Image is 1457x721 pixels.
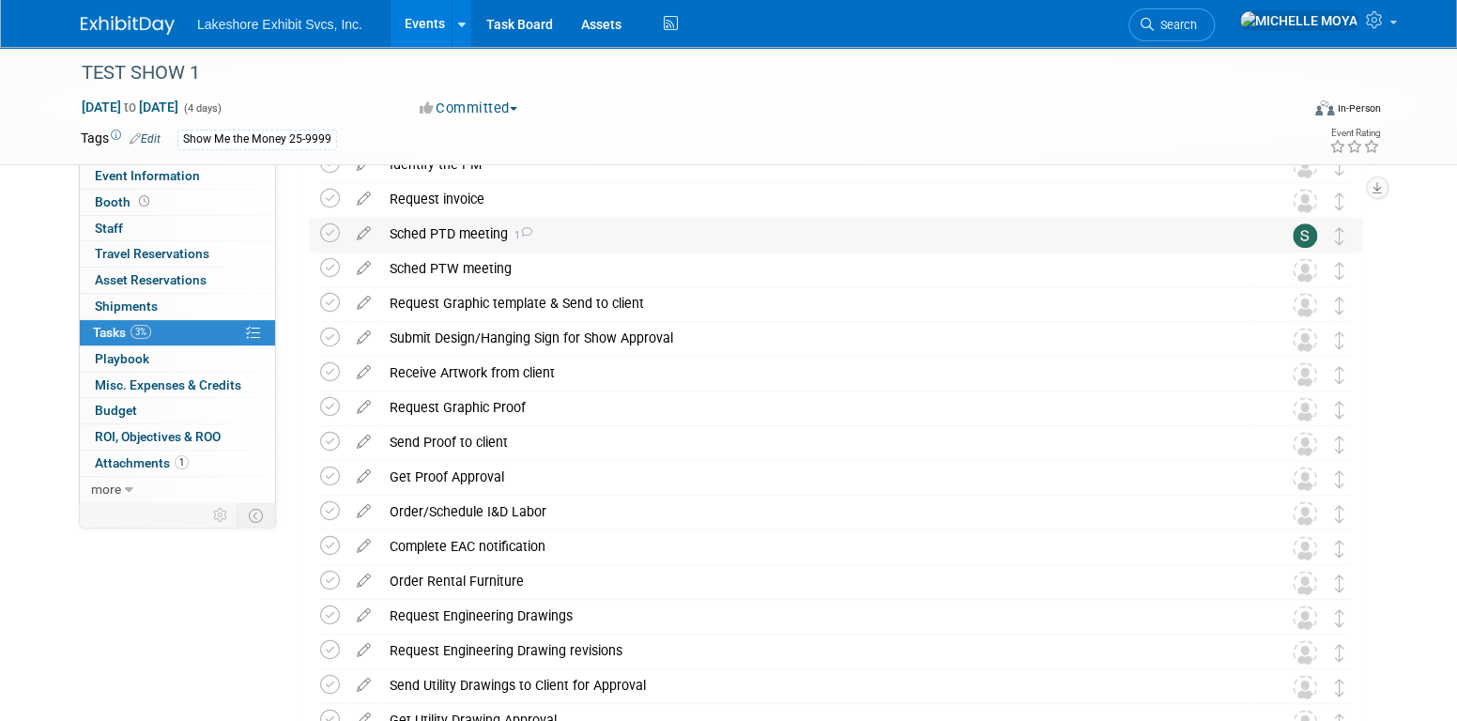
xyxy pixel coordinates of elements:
[80,424,275,450] a: ROI, Objectives & ROO
[95,429,221,444] span: ROI, Objectives & ROO
[380,183,1255,215] div: Request invoice
[347,399,380,416] a: edit
[1293,223,1317,248] img: Stephen Hurn
[1335,505,1344,523] i: Move task
[1337,101,1381,115] div: In-Person
[1293,258,1317,283] img: Unassigned
[80,373,275,398] a: Misc. Expenses & Credits
[380,600,1255,632] div: Request Engineering Drawings
[1335,262,1344,280] i: Move task
[80,216,275,241] a: Staff
[1293,606,1317,630] img: Unassigned
[347,642,380,659] a: edit
[91,482,121,497] span: more
[1293,675,1317,699] img: Unassigned
[75,56,1270,90] div: TEST SHOW 1
[95,272,207,287] span: Asset Reservations
[347,260,380,277] a: edit
[347,538,380,555] a: edit
[1293,189,1317,213] img: Unassigned
[81,16,175,35] img: ExhibitDay
[347,573,380,590] a: edit
[1335,644,1344,662] i: Move task
[95,351,149,366] span: Playbook
[380,287,1255,319] div: Request Graphic template & Send to client
[347,225,380,242] a: edit
[93,325,151,340] span: Tasks
[347,677,380,694] a: edit
[1293,501,1317,526] img: Unassigned
[1315,100,1334,115] img: Format-Inperson.png
[1335,679,1344,697] i: Move task
[347,330,380,346] a: edit
[1335,227,1344,245] i: Move task
[177,130,337,149] div: Show Me the Money 25-9999
[95,455,189,470] span: Attachments
[380,357,1255,389] div: Receive Artwork from client
[1335,192,1344,210] i: Move task
[347,607,380,624] a: edit
[1335,158,1344,176] i: Move task
[1128,8,1215,41] a: Search
[380,461,1255,493] div: Get Proof Approval
[380,391,1255,423] div: Request Graphic Proof
[80,346,275,372] a: Playbook
[380,530,1255,562] div: Complete EAC notification
[175,455,189,469] span: 1
[95,299,158,314] span: Shipments
[380,218,1255,250] div: Sched PTD meeting
[347,434,380,451] a: edit
[1293,362,1317,387] img: Unassigned
[1335,401,1344,419] i: Move task
[95,221,123,236] span: Staff
[380,426,1255,458] div: Send Proof to client
[81,129,161,150] td: Tags
[80,163,275,189] a: Event Information
[380,669,1255,701] div: Send Utility Drawings to Client for Approval
[1335,609,1344,627] i: Move task
[380,565,1255,597] div: Order Rental Furniture
[380,322,1255,354] div: Submit Design/Hanging Sign for Show Approval
[1293,328,1317,352] img: Unassigned
[80,190,275,215] a: Booth
[238,503,276,528] td: Toggle Event Tabs
[1188,98,1381,126] div: Event Format
[1335,575,1344,592] i: Move task
[80,268,275,293] a: Asset Reservations
[1293,571,1317,595] img: Unassigned
[380,496,1255,528] div: Order/Schedule I&D Labor
[1329,129,1380,138] div: Event Rating
[80,320,275,345] a: Tasks3%
[1293,432,1317,456] img: Unassigned
[80,398,275,423] a: Budget
[1293,640,1317,665] img: Unassigned
[95,168,200,183] span: Event Information
[80,477,275,502] a: more
[95,403,137,418] span: Budget
[380,635,1255,667] div: Request Engineering Drawing revisions
[205,503,238,528] td: Personalize Event Tab Strip
[1335,540,1344,558] i: Move task
[1293,467,1317,491] img: Unassigned
[508,229,532,241] span: 1
[347,191,380,207] a: edit
[80,294,275,319] a: Shipments
[135,194,153,208] span: Booth not reserved yet
[347,503,380,520] a: edit
[413,99,525,118] button: Committed
[1335,470,1344,488] i: Move task
[380,253,1255,284] div: Sched PTW meeting
[1154,18,1197,32] span: Search
[95,246,209,261] span: Travel Reservations
[182,102,222,115] span: (4 days)
[121,100,139,115] span: to
[1335,331,1344,349] i: Move task
[80,451,275,476] a: Attachments1
[347,295,380,312] a: edit
[130,325,151,339] span: 3%
[1293,536,1317,560] img: Unassigned
[80,241,275,267] a: Travel Reservations
[1335,436,1344,453] i: Move task
[1293,293,1317,317] img: Unassigned
[1293,397,1317,422] img: Unassigned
